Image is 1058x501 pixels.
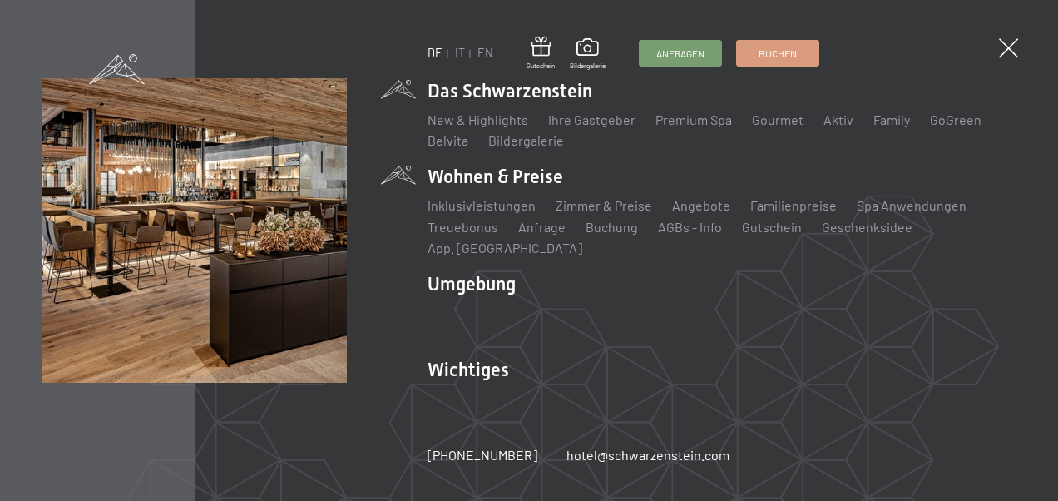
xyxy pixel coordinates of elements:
[488,132,564,148] a: Bildergalerie
[566,446,729,464] a: hotel@schwarzenstein.com
[428,446,537,464] a: [PHONE_NUMBER]
[428,46,442,60] a: DE
[742,219,802,235] a: Gutschein
[759,47,797,61] span: Buchen
[428,197,536,213] a: Inklusivleistungen
[518,219,566,235] a: Anfrage
[658,219,722,235] a: AGBs - Info
[857,197,967,213] a: Spa Anwendungen
[672,197,730,213] a: Angebote
[737,41,818,66] a: Buchen
[640,41,721,66] a: Anfragen
[527,62,555,71] span: Gutschein
[556,197,652,213] a: Zimmer & Preise
[930,112,981,127] a: GoGreen
[428,240,582,255] a: App. [GEOGRAPHIC_DATA]
[477,46,493,60] a: EN
[570,62,606,71] span: Bildergalerie
[428,219,498,235] a: Treuebonus
[527,37,555,71] a: Gutschein
[548,112,635,127] a: Ihre Gastgeber
[822,219,912,235] a: Geschenksidee
[656,47,705,61] span: Anfragen
[655,112,732,127] a: Premium Spa
[570,38,606,70] a: Bildergalerie
[428,112,528,127] a: New & Highlights
[428,447,537,463] span: [PHONE_NUMBER]
[750,197,837,213] a: Familienpreise
[752,112,803,127] a: Gourmet
[873,112,910,127] a: Family
[455,46,465,60] a: IT
[428,132,468,148] a: Belvita
[823,112,853,127] a: Aktiv
[586,219,638,235] a: Buchung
